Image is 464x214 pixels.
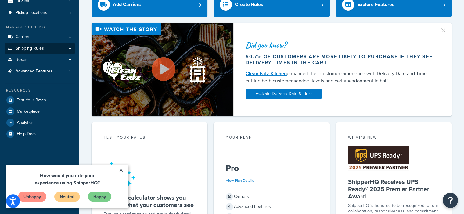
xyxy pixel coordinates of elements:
[5,128,75,139] a: Help Docs
[17,132,37,137] span: Help Docs
[5,7,75,19] a: Pickup Locations1
[5,7,75,19] li: Pickup Locations
[16,46,44,51] span: Shipping Rules
[226,135,317,142] div: Your Plan
[5,88,75,93] div: Resources
[5,106,75,117] a: Marketplace
[12,27,41,37] a: Unhappy
[69,34,71,40] span: 6
[357,0,394,9] div: Explore Features
[104,135,195,142] div: Test your rates
[246,89,322,99] a: Activate Delivery Date & Time
[16,57,27,62] span: Boxes
[226,178,254,183] a: View Plan Details
[5,117,75,128] a: Analytics
[246,70,287,77] a: Clean Eatz Kitchen
[226,192,317,201] div: Carriers
[81,27,106,37] a: Happy
[48,27,74,37] a: Neutral
[17,109,40,114] span: Marketplace
[5,95,75,106] a: Test Your Rates
[70,10,71,16] span: 1
[16,69,52,74] span: Advanced Features
[246,41,435,49] div: Did you know?
[246,54,435,66] div: 60.7% of customers are more likely to purchase if they see delivery times in the cart
[226,203,233,210] span: 4
[92,23,233,116] img: Video thumbnail
[246,70,435,85] div: enhanced their customer experience with Delivery Date and Time — cutting both customer service ti...
[235,0,263,9] div: Create Rules
[17,98,46,103] span: Test Your Rates
[5,25,75,30] div: Manage Shipping
[348,178,440,200] h5: ShipperHQ Receives UPS Ready® 2025 Premier Partner Award
[348,135,440,142] div: What's New
[226,202,317,211] div: Advanced Features
[29,7,94,22] span: How would you rate your experience using ShipperHQ?
[443,193,458,208] button: Open Resource Center
[226,163,317,173] h5: Pro
[5,54,75,65] a: Boxes
[16,34,31,40] span: Carriers
[5,43,75,54] a: Shipping Rules
[5,31,75,43] li: Carriers
[104,194,195,209] h5: Our rate calculator shows you exactly what your customers see
[17,120,34,125] span: Analytics
[5,66,75,77] li: Advanced Features
[5,31,75,43] a: Carriers6
[16,10,47,16] span: Pickup Locations
[113,0,141,9] div: Add Carriers
[69,69,71,74] span: 3
[226,193,233,200] span: 8
[5,66,75,77] a: Advanced Features3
